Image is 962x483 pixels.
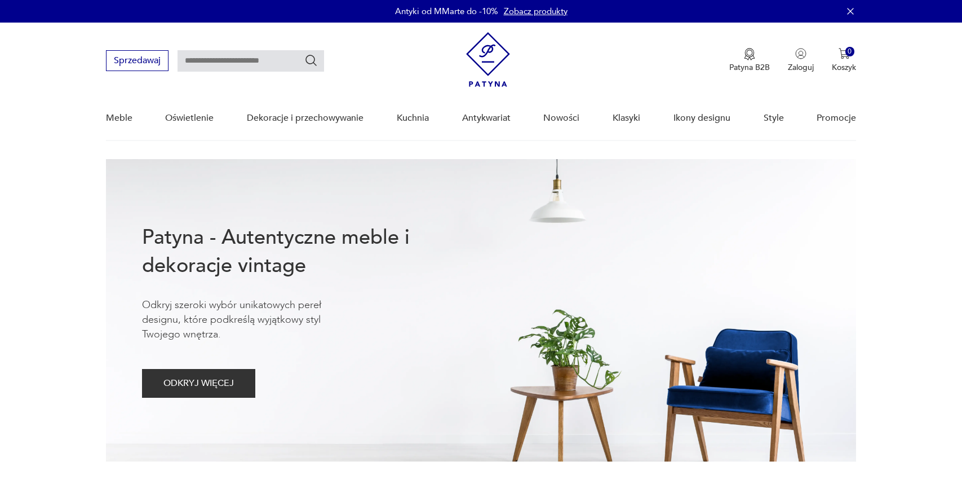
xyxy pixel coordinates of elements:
a: Style [764,96,784,140]
a: Oświetlenie [165,96,214,140]
a: Kuchnia [397,96,429,140]
div: 0 [845,47,855,56]
p: Patyna B2B [729,62,770,73]
a: Meble [106,96,132,140]
a: Promocje [817,96,856,140]
img: Ikona koszyka [839,48,850,59]
img: Ikonka użytkownika [795,48,806,59]
img: Patyna - sklep z meblami i dekoracjami vintage [466,32,510,87]
a: Nowości [543,96,579,140]
img: Ikona medalu [744,48,755,60]
a: Antykwariat [462,96,511,140]
a: Ikony designu [673,96,730,140]
button: Sprzedawaj [106,50,169,71]
a: Ikona medaluPatyna B2B [729,48,770,73]
p: Zaloguj [788,62,814,73]
p: Antyki od MMarte do -10% [395,6,498,17]
a: Klasyki [613,96,640,140]
button: Zaloguj [788,48,814,73]
button: 0Koszyk [832,48,856,73]
a: Dekoracje i przechowywanie [247,96,363,140]
a: Sprzedawaj [106,58,169,65]
button: Szukaj [304,54,318,67]
a: ODKRYJ WIĘCEJ [142,380,255,388]
button: ODKRYJ WIĘCEJ [142,369,255,398]
button: Patyna B2B [729,48,770,73]
a: Zobacz produkty [504,6,568,17]
p: Koszyk [832,62,856,73]
h1: Patyna - Autentyczne meble i dekoracje vintage [142,223,446,280]
p: Odkryj szeroki wybór unikatowych pereł designu, które podkreślą wyjątkowy styl Twojego wnętrza. [142,298,356,342]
